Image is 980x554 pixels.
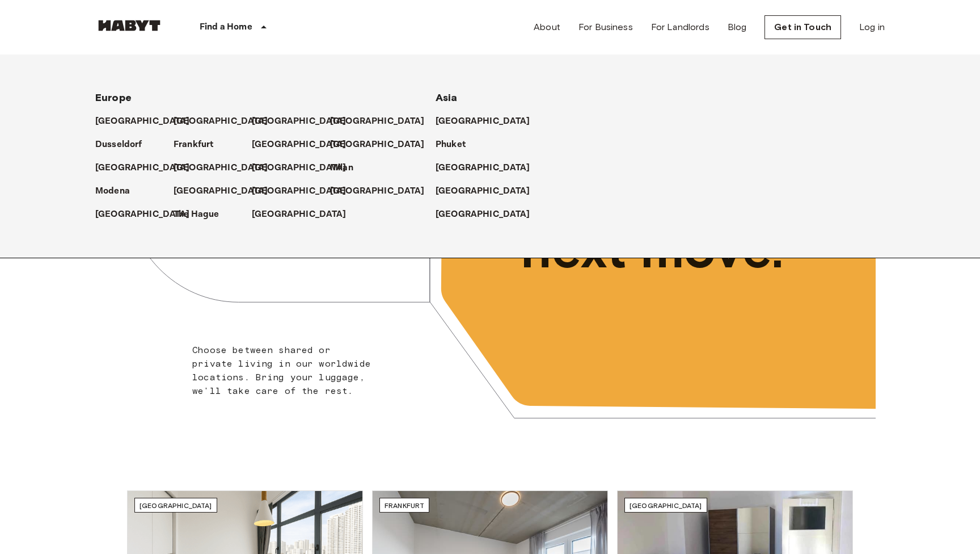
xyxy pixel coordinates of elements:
p: [GEOGRAPHIC_DATA] [174,184,268,198]
a: [GEOGRAPHIC_DATA] [330,184,436,198]
a: [GEOGRAPHIC_DATA] [436,161,542,175]
a: [GEOGRAPHIC_DATA] [174,115,280,128]
p: [GEOGRAPHIC_DATA] [252,161,347,175]
p: [GEOGRAPHIC_DATA] [436,184,530,198]
a: [GEOGRAPHIC_DATA] [95,208,201,221]
span: Frankfurt [385,501,424,510]
a: [GEOGRAPHIC_DATA] [252,115,358,128]
p: [GEOGRAPHIC_DATA] [252,208,347,221]
p: Dusseldorf [95,138,142,152]
a: [GEOGRAPHIC_DATA] [174,161,280,175]
p: [GEOGRAPHIC_DATA] [95,161,190,175]
p: [GEOGRAPHIC_DATA] [252,138,347,152]
a: Log in [859,20,885,34]
p: Phuket [436,138,466,152]
a: [GEOGRAPHIC_DATA] [252,208,358,221]
span: Unlock your next move. [521,163,829,278]
a: Frankfurt [174,138,225,152]
p: [GEOGRAPHIC_DATA] [436,115,530,128]
p: [GEOGRAPHIC_DATA] [174,115,268,128]
a: [GEOGRAPHIC_DATA] [174,184,280,198]
a: Dusseldorf [95,138,154,152]
span: Europe [95,91,132,104]
p: Frankfurt [174,138,213,152]
a: Milan [330,161,365,175]
p: Milan [330,161,353,175]
span: Asia [436,91,458,104]
a: Blog [728,20,747,34]
span: Choose between shared or private living in our worldwide locations. Bring your luggage, we'll tak... [192,345,371,396]
a: For Landlords [651,20,709,34]
img: Habyt [95,20,163,31]
p: [GEOGRAPHIC_DATA] [330,138,425,152]
p: [GEOGRAPHIC_DATA] [436,208,530,221]
p: [GEOGRAPHIC_DATA] [95,208,190,221]
p: [GEOGRAPHIC_DATA] [252,184,347,198]
p: [GEOGRAPHIC_DATA] [330,115,425,128]
a: Modena [95,184,141,198]
p: The Hague [174,208,219,221]
a: [GEOGRAPHIC_DATA] [252,138,358,152]
a: [GEOGRAPHIC_DATA] [330,115,436,128]
a: The Hague [174,208,230,221]
p: [GEOGRAPHIC_DATA] [95,115,190,128]
a: For Business [578,20,633,34]
a: [GEOGRAPHIC_DATA] [252,161,358,175]
a: About [534,20,560,34]
a: [GEOGRAPHIC_DATA] [330,138,436,152]
a: Phuket [436,138,477,152]
a: [GEOGRAPHIC_DATA] [436,208,542,221]
a: Get in Touch [764,15,841,39]
span: [GEOGRAPHIC_DATA] [140,501,212,510]
p: [GEOGRAPHIC_DATA] [330,184,425,198]
a: [GEOGRAPHIC_DATA] [252,184,358,198]
p: [GEOGRAPHIC_DATA] [252,115,347,128]
a: [GEOGRAPHIC_DATA] [95,115,201,128]
p: Find a Home [200,20,252,34]
p: [GEOGRAPHIC_DATA] [174,161,268,175]
a: [GEOGRAPHIC_DATA] [436,184,542,198]
a: [GEOGRAPHIC_DATA] [436,115,542,128]
a: [GEOGRAPHIC_DATA] [95,161,201,175]
span: [GEOGRAPHIC_DATA] [630,501,702,510]
p: Modena [95,184,130,198]
p: [GEOGRAPHIC_DATA] [436,161,530,175]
